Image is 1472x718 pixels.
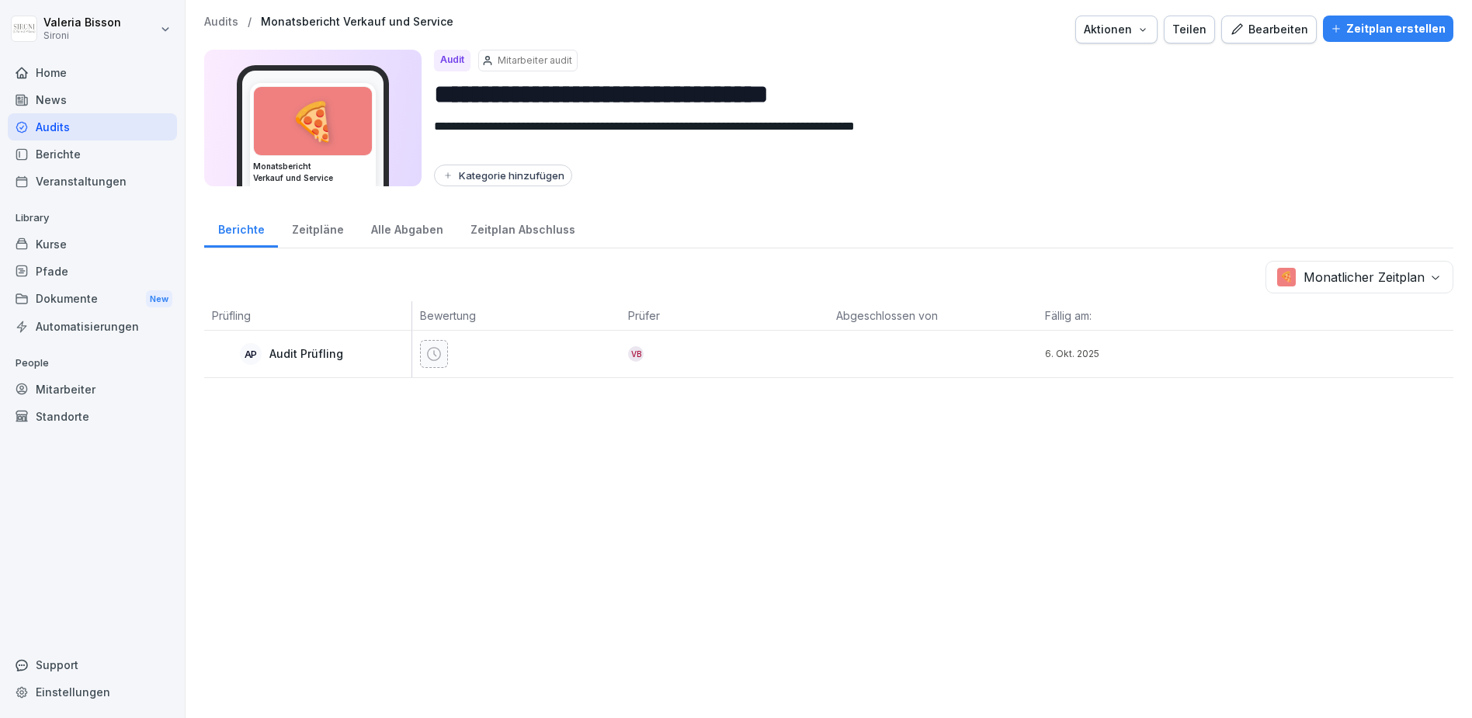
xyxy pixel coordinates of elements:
p: Mitarbeiter audit [498,54,572,68]
div: Aktionen [1084,21,1149,38]
p: Library [8,206,177,231]
a: Berichte [8,140,177,168]
a: Monatsbericht Verkauf und Service [261,16,453,29]
a: Veranstaltungen [8,168,177,195]
button: Zeitplan erstellen [1323,16,1453,42]
p: Audit Prüfling [269,348,343,361]
a: Standorte [8,403,177,430]
p: 6. Okt. 2025 [1045,347,1245,361]
th: Fällig am: [1037,301,1245,331]
a: Kurse [8,231,177,258]
a: Einstellungen [8,678,177,706]
p: Valeria Bisson [43,16,121,29]
a: Pfade [8,258,177,285]
div: VB [628,346,644,362]
p: Abgeschlossen von [836,307,1029,324]
a: Home [8,59,177,86]
p: Bewertung [420,307,613,324]
a: Zeitpläne [278,208,357,248]
a: DokumenteNew [8,285,177,314]
div: Teilen [1172,21,1206,38]
p: Prüfling [212,307,404,324]
div: 🍕 [254,87,372,155]
a: Automatisierungen [8,313,177,340]
a: Audits [204,16,238,29]
div: Zeitplan erstellen [1331,20,1446,37]
th: Prüfer [620,301,828,331]
a: Berichte [204,208,278,248]
a: Alle Abgaben [357,208,457,248]
div: Support [8,651,177,678]
button: Kategorie hinzufügen [434,165,572,186]
div: Bearbeiten [1230,21,1308,38]
a: Mitarbeiter [8,376,177,403]
a: Zeitplan Abschluss [457,208,588,248]
p: Sironi [43,30,121,41]
button: Teilen [1164,16,1215,43]
button: Aktionen [1075,16,1158,43]
div: AP [240,343,262,365]
div: Dokumente [8,285,177,314]
div: New [146,290,172,308]
a: Audits [8,113,177,140]
div: Audit [434,50,470,71]
a: News [8,86,177,113]
div: Kategorie hinzufügen [442,169,564,182]
p: People [8,351,177,376]
p: / [248,16,252,29]
h3: Monatsbericht Verkauf und Service [253,161,373,184]
button: Bearbeiten [1221,16,1317,43]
